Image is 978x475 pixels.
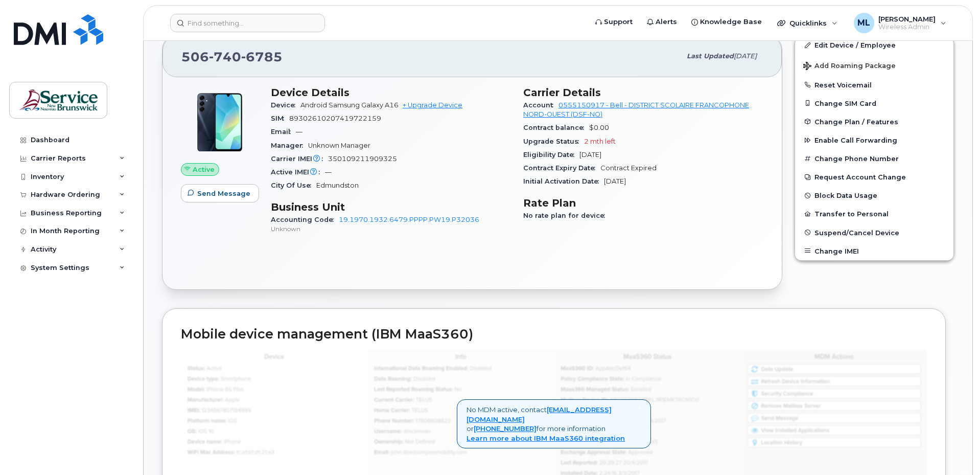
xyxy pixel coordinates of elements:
span: 740 [209,49,241,64]
span: — [325,168,332,176]
span: Enable Call Forwarding [814,137,897,144]
span: [DATE] [734,52,757,60]
button: Enable Call Forwarding [795,131,953,149]
a: 19.1970.1932.6479.PPPP.PW19.P32036 [339,216,479,223]
button: Suspend/Cancel Device [795,223,953,242]
span: 506 [181,49,283,64]
span: Android Samsung Galaxy A16 [300,101,399,109]
h3: Carrier Details [523,86,763,99]
span: Contract Expired [600,164,657,172]
span: Upgrade Status [523,138,584,145]
h3: Business Unit [271,201,511,213]
span: Eligibility Date [523,151,579,159]
span: [DATE] [604,177,626,185]
a: Knowledge Base [684,12,769,32]
a: 0555150917 - Bell - DISTRICT SCOLAIRE FRANCOPHONE NORD-OUEST (DSF-NO) [523,101,749,118]
button: Add Roaming Package [795,55,953,76]
p: Unknown [271,224,511,233]
span: Quicklinks [789,19,827,27]
button: Reset Voicemail [795,76,953,94]
div: No MDM active, contact or for more information [457,399,651,448]
button: Block Data Usage [795,186,953,205]
span: Contract Expiry Date [523,164,600,172]
button: Send Message [181,184,259,202]
span: ML [857,17,870,29]
span: 6785 [241,49,283,64]
span: $0.00 [589,124,609,131]
a: + Upgrade Device [403,101,462,109]
span: Send Message [197,189,250,198]
span: Account [523,101,558,109]
span: [DATE] [579,151,601,159]
a: Learn more about IBM MaaS360 integration [467,434,625,442]
span: Contract balance [523,124,589,131]
span: [PERSON_NAME] [878,15,936,23]
h2: Mobile device management (IBM MaaS360) [181,327,927,342]
h3: Rate Plan [523,197,763,209]
h3: Device Details [271,86,511,99]
span: Alerts [656,17,677,27]
button: Change Plan / Features [795,112,953,131]
span: Accounting Code [271,216,339,223]
span: Suspend/Cancel Device [814,229,899,236]
a: Close [637,405,641,413]
span: Email [271,128,296,135]
span: Manager [271,142,308,149]
span: Support [604,17,633,27]
button: Change SIM Card [795,94,953,112]
a: Alerts [640,12,684,32]
span: Add Roaming Package [803,62,896,72]
span: 350109211909325 [328,155,397,163]
button: Change Phone Number [795,149,953,168]
span: Last updated [687,52,734,60]
a: Edit Device / Employee [795,36,953,54]
span: Change Plan / Features [814,118,898,125]
button: Request Account Change [795,168,953,186]
a: Support [588,12,640,32]
button: Transfer to Personal [795,205,953,223]
span: 89302610207419722159 [289,115,381,122]
span: × [637,404,641,413]
span: Device [271,101,300,109]
a: [PHONE_NUMBER] [474,424,537,433]
img: A16.png [189,92,250,153]
span: Active IMEI [271,168,325,176]
span: Active [193,165,215,174]
span: Unknown Manager [308,142,370,149]
span: City Of Use [271,182,316,189]
span: Initial Activation Date [523,177,604,185]
span: 2 mth left [584,138,616,145]
div: Quicklinks [770,13,845,33]
span: Carrier IMEI [271,155,328,163]
div: Marc-Andre Laforge [847,13,953,33]
span: No rate plan for device [523,212,610,219]
span: Wireless Admin [878,23,936,31]
span: — [296,128,302,135]
span: SIM [271,115,289,122]
span: Edmundston [316,182,359,189]
a: [EMAIL_ADDRESS][DOMAIN_NAME] [467,405,612,423]
span: Knowledge Base [700,17,762,27]
button: Change IMEI [795,242,953,260]
input: Find something... [170,14,325,32]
